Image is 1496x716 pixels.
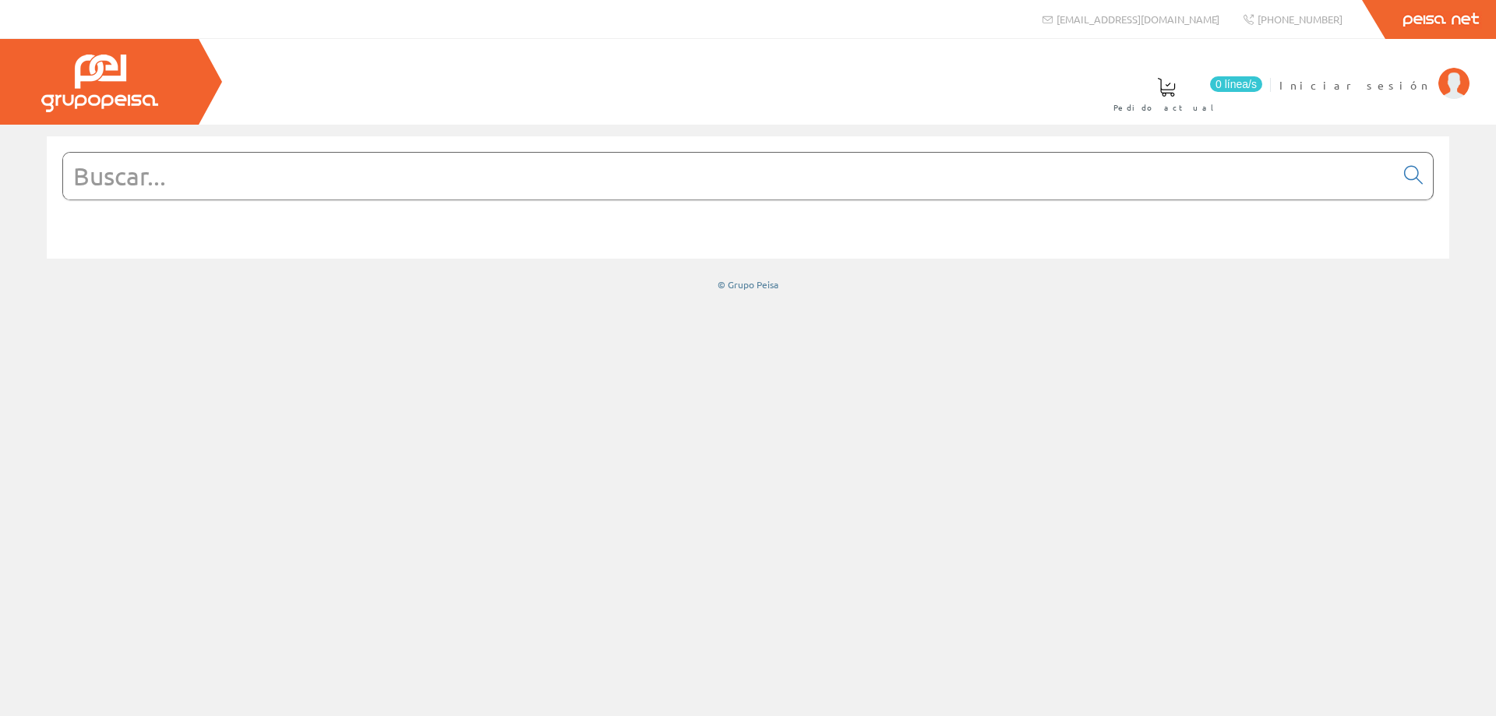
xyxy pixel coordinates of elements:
[1113,100,1219,115] span: Pedido actual
[47,278,1449,291] div: © Grupo Peisa
[1279,77,1431,93] span: Iniciar sesión
[1210,76,1262,92] span: 0 línea/s
[41,55,158,112] img: Grupo Peisa
[1057,12,1219,26] span: [EMAIL_ADDRESS][DOMAIN_NAME]
[1279,65,1470,79] a: Iniciar sesión
[63,153,1395,199] input: Buscar...
[1258,12,1343,26] span: [PHONE_NUMBER]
